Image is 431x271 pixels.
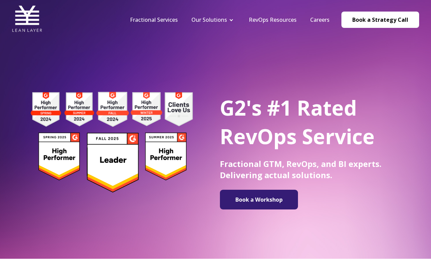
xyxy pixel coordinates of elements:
[220,94,375,150] span: G2's #1 Rated RevOps Service
[191,16,227,23] a: Our Solutions
[220,158,381,181] span: Fractional GTM, RevOps, and BI experts. Delivering actual solutions.
[130,16,178,23] a: Fractional Services
[310,16,330,23] a: Careers
[223,192,295,207] img: Book a Workshop
[123,16,336,23] div: Navigation Menu
[19,90,204,194] img: g2 badges
[341,12,419,28] a: Book a Strategy Call
[12,3,42,34] img: Lean Layer Logo
[249,16,297,23] a: RevOps Resources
